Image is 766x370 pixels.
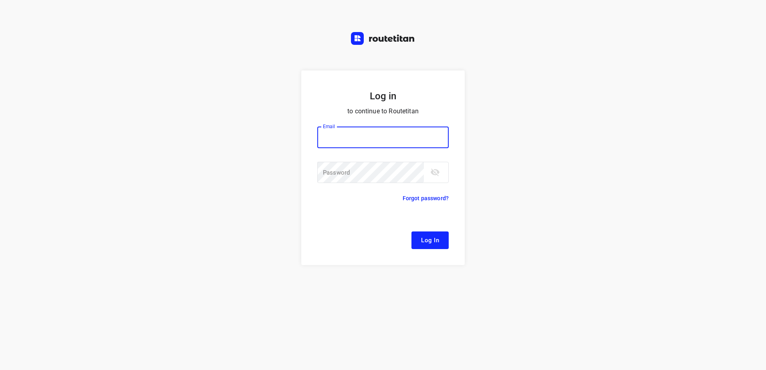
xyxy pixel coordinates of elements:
[411,231,449,249] button: Log In
[317,90,449,103] h5: Log in
[403,193,449,203] p: Forgot password?
[421,235,439,245] span: Log In
[351,32,415,45] img: Routetitan
[317,106,449,117] p: to continue to Routetitan
[427,164,443,180] button: toggle password visibility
